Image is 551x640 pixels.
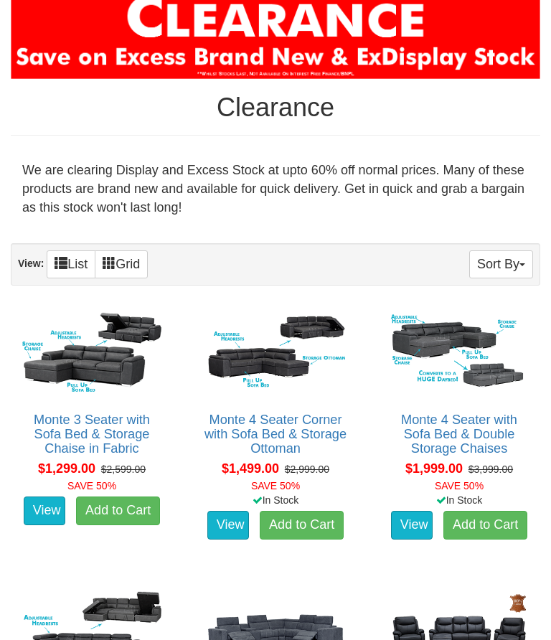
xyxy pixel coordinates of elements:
h1: Clearance [11,93,540,122]
div: We are clearing Display and Excess Stock at upto 60% off normal prices. Many of these products ar... [11,150,540,228]
font: SAVE 50% [435,480,484,491]
a: View [391,511,433,540]
button: Sort By [469,250,533,278]
del: $2,599.00 [101,463,146,475]
span: $1,299.00 [38,461,95,476]
a: Grid [95,250,148,278]
strong: View: [18,258,44,269]
div: In Stock [375,493,543,507]
a: Add to Cart [260,511,344,540]
a: Monte 3 Seater with Sofa Bed & Storage Chaise in Fabric [34,413,150,456]
a: Add to Cart [76,497,160,525]
a: Monte 4 Seater with Sofa Bed & Double Storage Chaises [401,413,517,456]
span: $1,999.00 [405,461,463,476]
del: $3,999.00 [468,463,513,475]
del: $2,999.00 [285,463,329,475]
a: View [24,497,65,525]
img: Monte 3 Seater with Sofa Bed & Storage Chaise in Fabric [19,308,165,398]
a: List [47,250,95,278]
a: Add to Cart [443,511,527,540]
img: Monte 4 Seater Corner with Sofa Bed & Storage Ottoman [202,308,349,398]
a: Monte 4 Seater Corner with Sofa Bed & Storage Ottoman [204,413,347,456]
div: In Stock [192,493,359,507]
span: $1,499.00 [222,461,279,476]
img: Monte 4 Seater with Sofa Bed & Double Storage Chaises [386,308,532,398]
font: SAVE 50% [251,480,300,491]
font: SAVE 50% [67,480,116,491]
a: View [207,511,249,540]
